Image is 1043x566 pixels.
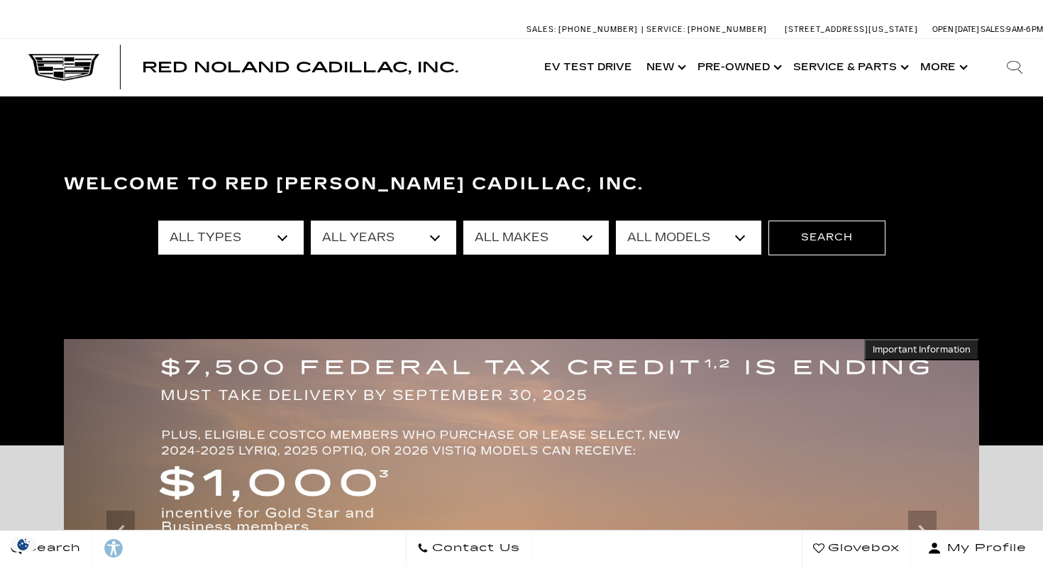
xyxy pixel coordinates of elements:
button: Search [768,221,885,255]
select: Filter by model [616,221,761,255]
span: Service: [646,25,685,34]
button: Open user profile menu [911,531,1043,566]
span: My Profile [942,538,1027,558]
select: Filter by year [311,221,456,255]
img: Opt-Out Icon [7,537,40,552]
a: EV Test Drive [537,39,639,96]
span: 9 AM-6 PM [1006,25,1043,34]
span: Contact Us [429,538,520,558]
div: Next slide [908,511,937,553]
select: Filter by make [463,221,609,255]
span: Red Noland Cadillac, Inc. [142,59,458,76]
select: Filter by type [158,221,304,255]
a: New [639,39,690,96]
span: Glovebox [824,538,900,558]
span: Sales: [981,25,1006,34]
a: Service: [PHONE_NUMBER] [641,26,771,33]
button: More [913,39,972,96]
span: Search [22,538,81,558]
a: Contact Us [406,531,531,566]
a: Sales: [PHONE_NUMBER] [526,26,641,33]
h3: Welcome to Red [PERSON_NAME] Cadillac, Inc. [64,170,979,199]
section: Click to Open Cookie Consent Modal [7,537,40,552]
div: Previous slide [106,511,135,553]
span: Open [DATE] [932,25,979,34]
a: Glovebox [802,531,911,566]
a: Red Noland Cadillac, Inc. [142,60,458,74]
span: [PHONE_NUMBER] [688,25,767,34]
span: [PHONE_NUMBER] [558,25,638,34]
button: Important Information [864,339,979,360]
span: Sales: [526,25,556,34]
a: Pre-Owned [690,39,786,96]
img: Cadillac Dark Logo with Cadillac White Text [28,54,99,81]
span: Important Information [873,344,971,355]
a: [STREET_ADDRESS][US_STATE] [785,25,918,34]
a: Service & Parts [786,39,913,96]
